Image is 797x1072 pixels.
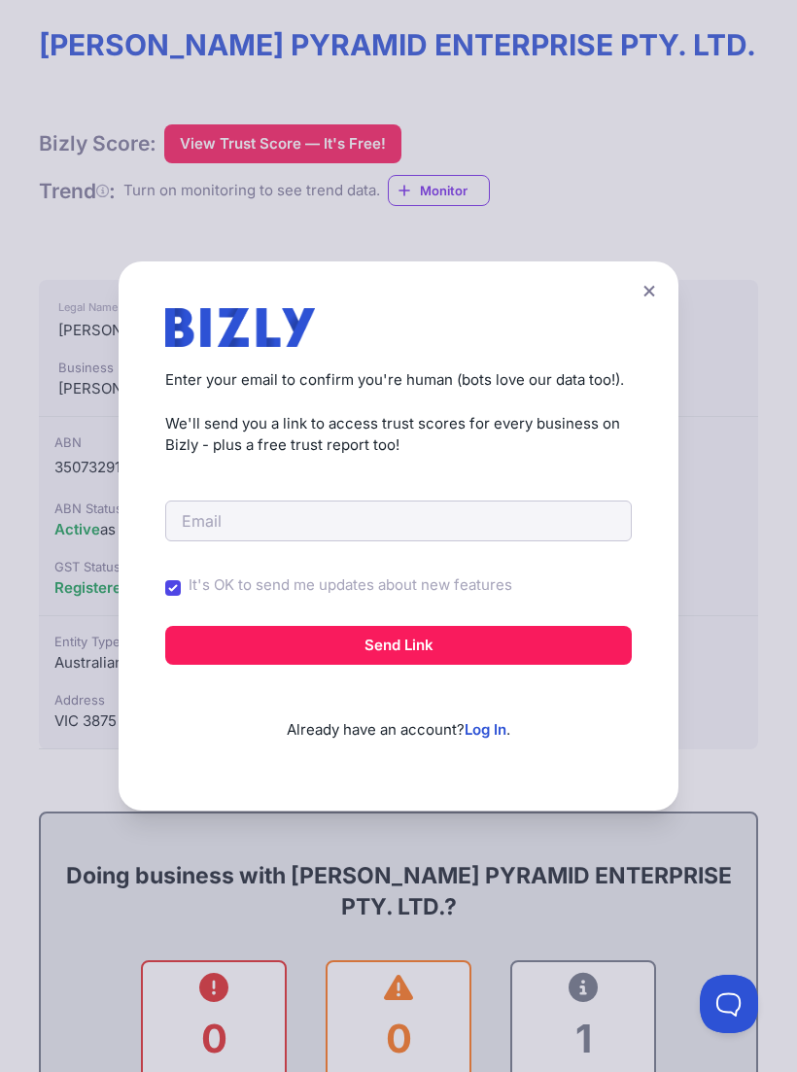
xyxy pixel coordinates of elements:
iframe: Toggle Customer Support [700,975,758,1033]
input: Email [165,501,632,541]
a: Log In [465,720,506,739]
p: Enter your email to confirm you're human (bots love our data too!). [165,369,632,392]
p: Already have an account? . [165,688,632,742]
p: We'll send you a link to access trust scores for every business on Bizly - plus a free trust repo... [165,413,632,457]
img: bizly_logo.svg [165,308,315,347]
button: Send Link [165,626,632,665]
label: It's OK to send me updates about new features [189,574,512,597]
